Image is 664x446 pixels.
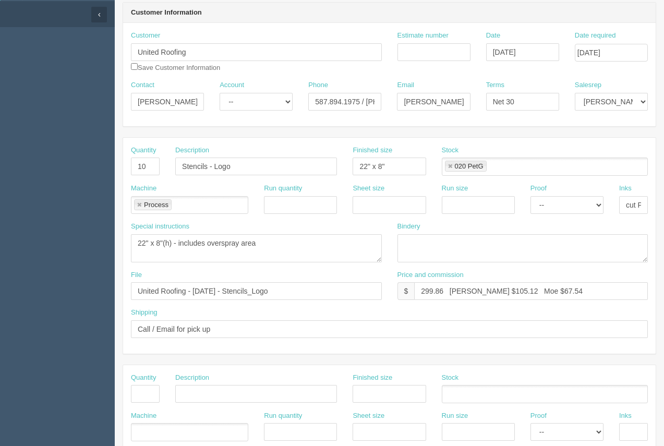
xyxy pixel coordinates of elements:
label: Phone [308,80,328,90]
label: Run size [442,411,468,421]
label: Special instructions [131,222,189,232]
div: $ [397,282,415,300]
label: Proof [530,184,547,194]
label: Salesrep [575,80,601,90]
label: Price and commission [397,270,464,280]
label: File [131,270,142,280]
label: Run quantity [264,184,302,194]
label: Date [486,31,500,41]
label: Bindery [397,222,420,232]
label: Description [175,146,209,155]
label: Customer [131,31,160,41]
div: Save Customer Information [131,31,382,73]
label: Inks [619,411,632,421]
label: Finished size [353,373,392,383]
textarea: 22" x 8"(h) - includes overspray area [131,234,382,262]
input: Enter customer name [131,43,382,61]
label: Estimate number [397,31,449,41]
label: Account [220,80,244,90]
label: Stock [442,146,459,155]
label: Run quantity [264,411,302,421]
label: Machine [131,184,156,194]
label: Contact [131,80,154,90]
header: Customer Information [123,3,656,23]
label: Description [175,373,209,383]
label: Email [397,80,414,90]
label: Quantity [131,373,156,383]
div: Process [144,201,168,208]
label: Machine [131,411,156,421]
label: Quantity [131,146,156,155]
label: Finished size [353,146,392,155]
label: Stock [442,373,459,383]
label: Inks [619,184,632,194]
label: Terms [486,80,504,90]
div: 020 PetG [455,163,484,170]
label: Date required [575,31,616,41]
label: Sheet size [353,184,384,194]
label: Sheet size [353,411,384,421]
label: Proof [530,411,547,421]
label: Shipping [131,308,158,318]
label: Run size [442,184,468,194]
